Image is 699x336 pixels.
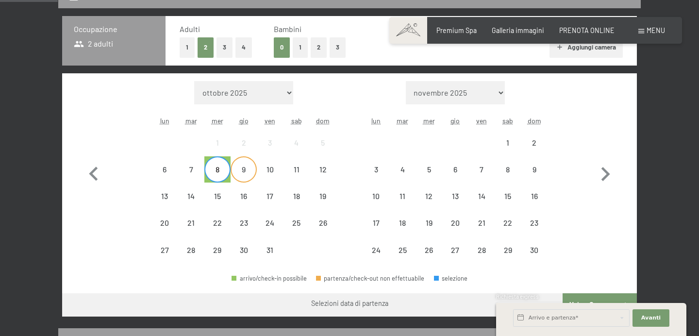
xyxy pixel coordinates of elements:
[310,210,336,236] div: Sun Oct 26 2025
[231,237,257,263] div: partenza/check-out non effettuabile
[496,293,539,300] span: Richiesta express
[74,24,154,34] h3: Occupazione
[468,237,495,263] div: partenza/check-out non effettuabile
[443,219,467,243] div: 20
[151,210,178,236] div: partenza/check-out non effettuabile
[179,219,203,243] div: 21
[257,156,283,183] div: partenza/check-out non effettuabile
[257,129,283,155] div: partenza/check-out non effettuabile
[496,166,520,190] div: 8
[364,166,388,190] div: 3
[257,183,283,209] div: Fri Oct 17 2025
[416,183,442,209] div: Wed Nov 12 2025
[151,156,178,183] div: partenza/check-out non effettuabile
[450,117,460,125] abbr: giovedì
[436,26,477,34] span: Premium Spa
[257,129,283,155] div: Fri Oct 03 2025
[178,183,204,209] div: partenza/check-out non effettuabile
[549,36,623,58] button: Aggiungi camera
[442,156,468,183] div: partenza/check-out non effettuabile
[231,156,257,183] div: Thu Oct 09 2025
[283,156,310,183] div: Sat Oct 11 2025
[442,210,468,236] div: partenza/check-out non effettuabile
[363,237,389,263] div: Mon Nov 24 2025
[443,192,467,217] div: 13
[364,219,388,243] div: 17
[476,117,487,125] abbr: venerdì
[495,210,521,236] div: partenza/check-out non effettuabile
[232,139,256,163] div: 2
[311,166,335,190] div: 12
[521,129,548,155] div: Sun Nov 02 2025
[179,192,203,217] div: 14
[528,117,541,125] abbr: domenica
[204,183,231,209] div: partenza/check-out non effettuabile
[205,246,230,270] div: 29
[442,156,468,183] div: Thu Nov 06 2025
[434,275,468,282] div: selezione
[212,117,223,125] abbr: mercoledì
[283,210,310,236] div: partenza/check-out non effettuabile
[152,246,177,270] div: 27
[310,210,336,236] div: partenza/check-out non effettuabile
[231,183,257,209] div: partenza/check-out non effettuabile
[389,237,416,263] div: partenza/check-out non effettuabile
[442,237,468,263] div: partenza/check-out non effettuabile
[416,237,442,263] div: partenza/check-out non effettuabile
[80,81,108,264] button: Mese precedente
[522,246,547,270] div: 30
[416,156,442,183] div: Wed Nov 05 2025
[390,219,415,243] div: 18
[311,192,335,217] div: 19
[641,314,661,322] span: Avanti
[204,183,231,209] div: Wed Oct 15 2025
[389,237,416,263] div: Tue Nov 25 2025
[283,183,310,209] div: Sat Oct 18 2025
[389,210,416,236] div: partenza/check-out non effettuabile
[310,156,336,183] div: Sun Oct 12 2025
[469,246,494,270] div: 28
[363,237,389,263] div: partenza/check-out non effettuabile
[231,210,257,236] div: Thu Oct 23 2025
[559,26,615,34] a: PRENOTA ONLINE
[232,246,256,270] div: 30
[311,299,388,308] div: Selezioni data di partenza
[284,219,309,243] div: 25
[274,37,290,57] button: 0
[257,210,283,236] div: Fri Oct 24 2025
[363,183,389,209] div: Mon Nov 10 2025
[496,219,520,243] div: 22
[416,210,442,236] div: partenza/check-out non effettuabile
[232,219,256,243] div: 23
[151,237,178,263] div: partenza/check-out non effettuabile
[232,166,256,190] div: 9
[416,166,441,190] div: 5
[205,139,230,163] div: 1
[152,166,177,190] div: 6
[468,237,495,263] div: Fri Nov 28 2025
[311,37,327,57] button: 2
[389,183,416,209] div: partenza/check-out non effettuabile
[257,156,283,183] div: Fri Oct 10 2025
[521,156,548,183] div: Sun Nov 09 2025
[204,210,231,236] div: partenza/check-out non effettuabile
[468,183,495,209] div: Fri Nov 14 2025
[521,210,548,236] div: Sun Nov 23 2025
[284,139,309,163] div: 4
[235,37,252,57] button: 4
[416,237,442,263] div: Wed Nov 26 2025
[180,24,200,34] span: Adulti
[632,309,669,327] button: Avanti
[495,183,521,209] div: Sat Nov 15 2025
[151,210,178,236] div: Mon Oct 20 2025
[283,210,310,236] div: Sat Oct 25 2025
[390,166,415,190] div: 4
[496,139,520,163] div: 1
[443,246,467,270] div: 27
[468,156,495,183] div: partenza/check-out non effettuabile
[204,129,231,155] div: Wed Oct 01 2025
[160,117,169,125] abbr: lunedì
[416,210,442,236] div: Wed Nov 19 2025
[522,192,547,217] div: 16
[496,246,520,270] div: 29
